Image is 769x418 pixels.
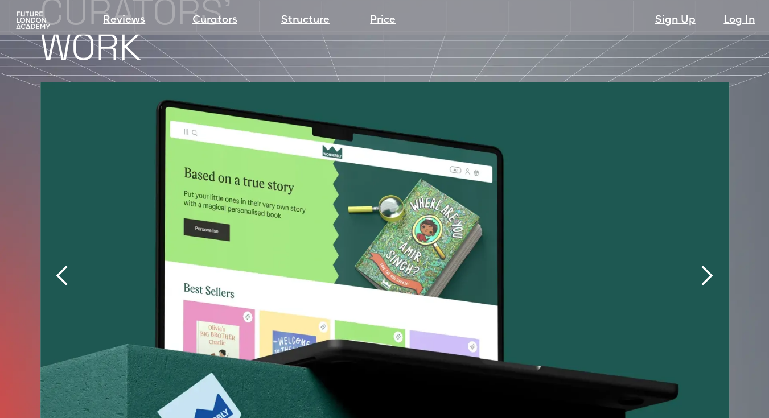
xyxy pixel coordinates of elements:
[103,13,145,28] a: Reviews
[655,13,695,28] a: Sign Up
[723,13,755,28] a: Log In
[192,13,237,28] a: Curators
[370,13,396,28] a: Price
[281,13,330,28] a: Structure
